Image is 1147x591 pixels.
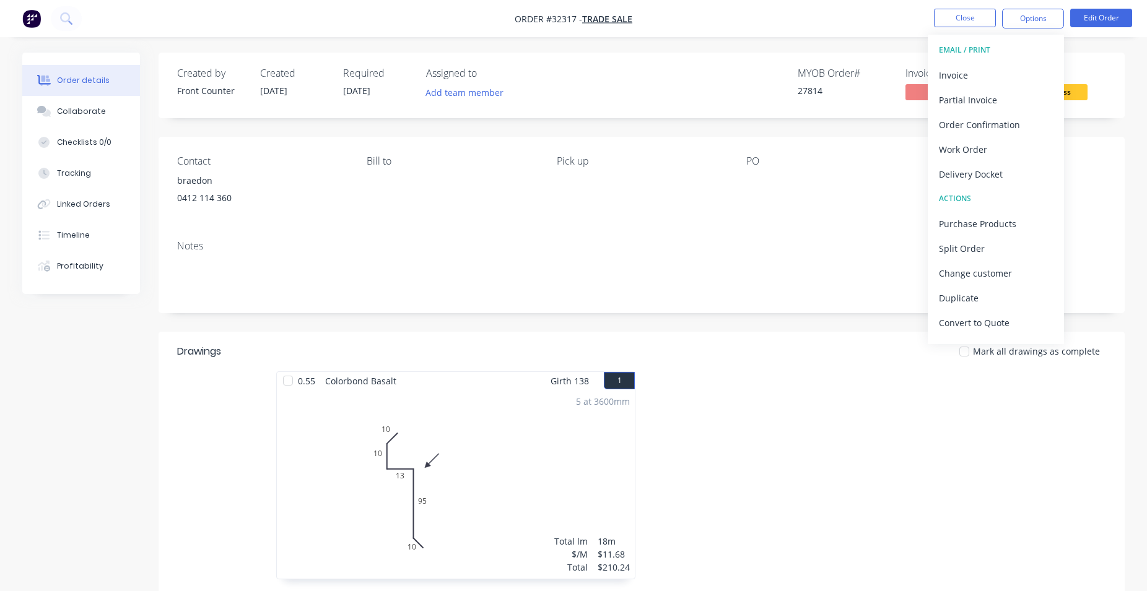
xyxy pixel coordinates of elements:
[939,339,1053,356] div: Archive
[905,67,998,79] div: Invoiced
[426,67,550,79] div: Assigned to
[939,264,1053,282] div: Change customer
[604,372,635,389] button: 1
[582,13,632,25] a: TRADE SALE
[22,158,140,189] button: Tracking
[177,189,347,207] div: 0412 114 360
[939,239,1053,257] div: Split Order
[928,38,1064,63] button: EMAIL / PRINT
[598,535,630,548] div: 18m
[939,191,1053,207] div: ACTIONS
[554,548,588,561] div: $/M
[928,137,1064,162] button: Work Order
[177,172,347,189] div: braedon
[905,84,980,100] span: No
[939,314,1053,332] div: Convert to Quote
[277,390,635,579] div: 010101395105 at 3600mmTotal lm$/MTotal18m$11.68$210.24
[419,84,510,101] button: Add team member
[22,127,140,158] button: Checklists 0/0
[557,155,726,167] div: Pick up
[57,106,106,117] div: Collaborate
[598,561,630,574] div: $210.24
[939,116,1053,134] div: Order Confirmation
[343,85,370,97] span: [DATE]
[576,395,630,408] div: 5 at 3600mm
[57,199,110,210] div: Linked Orders
[798,67,891,79] div: MYOB Order #
[1002,9,1064,28] button: Options
[746,155,916,167] div: PO
[1070,9,1132,27] button: Edit Order
[426,84,510,101] button: Add team member
[177,155,347,167] div: Contact
[928,162,1064,186] button: Delivery Docket
[22,65,140,96] button: Order details
[598,548,630,561] div: $11.68
[928,211,1064,236] button: Purchase Products
[798,84,891,97] div: 27814
[177,344,221,359] div: Drawings
[939,289,1053,307] div: Duplicate
[939,140,1053,158] div: Work Order
[177,67,245,79] div: Created by
[928,112,1064,137] button: Order Confirmation
[22,251,140,282] button: Profitability
[928,261,1064,285] button: Change customer
[551,372,589,390] span: Girth 138
[934,9,996,27] button: Close
[928,63,1064,87] button: Invoice
[515,13,582,25] span: Order #32317 -
[928,87,1064,112] button: Partial Invoice
[939,91,1053,109] div: Partial Invoice
[320,372,401,390] span: Colorbond Basalt
[928,236,1064,261] button: Split Order
[22,220,140,251] button: Timeline
[367,155,536,167] div: Bill to
[928,186,1064,211] button: ACTIONS
[939,66,1053,84] div: Invoice
[177,172,347,212] div: braedon0412 114 360
[22,96,140,127] button: Collaborate
[57,261,103,272] div: Profitability
[22,9,41,28] img: Factory
[57,168,91,179] div: Tracking
[928,285,1064,310] button: Duplicate
[554,535,588,548] div: Total lm
[293,372,320,390] span: 0.55
[928,335,1064,360] button: Archive
[177,84,245,97] div: Front Counter
[57,137,111,148] div: Checklists 0/0
[343,67,411,79] div: Required
[57,75,110,86] div: Order details
[260,85,287,97] span: [DATE]
[928,310,1064,335] button: Convert to Quote
[939,165,1053,183] div: Delivery Docket
[22,189,140,220] button: Linked Orders
[177,240,1106,252] div: Notes
[57,230,90,241] div: Timeline
[554,561,588,574] div: Total
[939,42,1053,58] div: EMAIL / PRINT
[939,215,1053,233] div: Purchase Products
[260,67,328,79] div: Created
[973,345,1100,358] span: Mark all drawings as complete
